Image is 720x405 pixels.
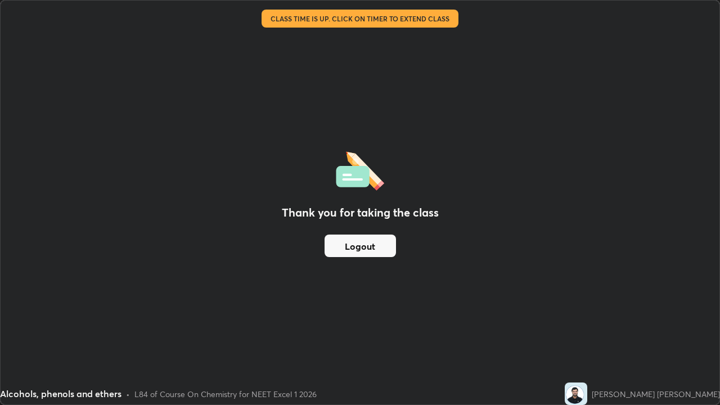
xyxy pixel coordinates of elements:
h2: Thank you for taking the class [282,204,439,221]
div: • [126,388,130,400]
img: offlineFeedback.1438e8b3.svg [336,148,384,191]
div: [PERSON_NAME] [PERSON_NAME] [592,388,720,400]
img: 9bacbe2b33384c509b0da76cea644c4d.jpg [565,382,587,405]
div: L84 of Course On Chemistry for NEET Excel 1 2026 [134,388,317,400]
button: Logout [325,235,396,257]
